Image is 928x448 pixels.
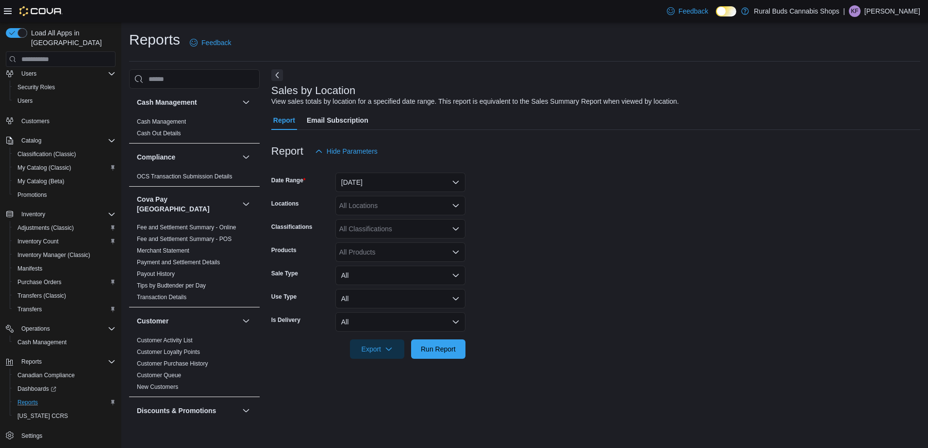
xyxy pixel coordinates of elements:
[17,83,55,91] span: Security Roles
[843,5,845,17] p: |
[271,200,299,208] label: Locations
[10,303,119,316] button: Transfers
[14,336,116,348] span: Cash Management
[129,222,260,307] div: Cova Pay [GEOGRAPHIC_DATA]
[14,176,116,187] span: My Catalog (Beta)
[271,96,679,107] div: View sales totals by location for a specified date range. This report is equivalent to the Sales ...
[14,383,116,395] span: Dashboards
[14,81,59,93] a: Security Roles
[137,271,175,277] a: Payout History
[137,384,178,390] a: New Customers
[129,116,260,143] div: Cash Management
[137,316,238,326] button: Customer
[27,28,116,48] span: Load All Apps in [GEOGRAPHIC_DATA]
[10,409,119,423] button: [US_STATE] CCRS
[137,372,181,379] a: Customer Queue
[17,135,116,146] span: Catalog
[137,129,181,137] span: Cash Out Details
[137,194,238,214] button: Cova Pay [GEOGRAPHIC_DATA]
[21,325,50,333] span: Operations
[137,152,175,162] h3: Compliance
[14,304,46,315] a: Transfers
[137,97,197,107] h3: Cash Management
[137,173,232,180] a: OCS Transaction Submission Details
[137,360,208,368] span: Customer Purchase History
[240,315,252,327] button: Customer
[14,369,116,381] span: Canadian Compliance
[14,336,70,348] a: Cash Management
[17,356,46,368] button: Reports
[14,222,116,234] span: Adjustments (Classic)
[17,68,116,80] span: Users
[129,30,180,49] h1: Reports
[679,6,708,16] span: Feedback
[137,247,189,254] a: Merchant Statement
[17,305,42,313] span: Transfers
[137,371,181,379] span: Customer Queue
[21,117,50,125] span: Customers
[14,249,116,261] span: Inventory Manager (Classic)
[137,118,186,125] a: Cash Management
[17,323,54,335] button: Operations
[411,339,465,359] button: Run Report
[137,360,208,367] a: Customer Purchase History
[14,383,60,395] a: Dashboards
[307,111,368,130] span: Email Subscription
[754,5,839,17] p: Rural Buds Cannabis Shops
[17,430,116,442] span: Settings
[14,222,78,234] a: Adjustments (Classic)
[10,262,119,275] button: Manifests
[271,316,300,324] label: Is Delivery
[17,224,74,232] span: Adjustments (Classic)
[10,368,119,382] button: Canadian Compliance
[350,339,404,359] button: Export
[137,337,193,344] a: Customer Activity List
[21,70,36,78] span: Users
[186,33,235,52] a: Feedback
[851,5,858,17] span: KF
[137,259,220,266] a: Payment and Settlement Details
[129,335,260,397] div: Customer
[10,94,119,108] button: Users
[452,248,460,256] button: Open list of options
[17,68,40,80] button: Users
[17,385,56,393] span: Dashboards
[137,236,232,242] a: Fee and Settlement Summary - POS
[273,111,295,130] span: Report
[2,67,119,80] button: Users
[137,282,206,289] a: Tips by Budtender per Day
[17,412,68,420] span: [US_STATE] CCRS
[271,293,297,301] label: Use Type
[137,173,232,180] span: OCS Transaction Submission Details
[17,164,71,172] span: My Catalog (Classic)
[2,322,119,336] button: Operations
[327,146,378,156] span: Hide Parameters
[10,161,119,175] button: My Catalog (Classic)
[137,294,186,301] a: Transaction Details
[14,95,116,107] span: Users
[10,396,119,409] button: Reports
[137,235,232,243] span: Fee and Settlement Summary - POS
[14,189,116,201] span: Promotions
[137,383,178,391] span: New Customers
[21,432,42,440] span: Settings
[137,336,193,344] span: Customer Activity List
[271,246,297,254] label: Products
[356,339,398,359] span: Export
[17,371,75,379] span: Canadian Compliance
[17,338,66,346] span: Cash Management
[421,344,456,354] span: Run Report
[17,208,116,220] span: Inventory
[137,270,175,278] span: Payout History
[137,152,238,162] button: Compliance
[137,349,200,355] a: Customer Loyalty Points
[14,148,116,160] span: Classification (Classic)
[849,5,861,17] div: Kieran Fowler
[452,202,460,209] button: Open list of options
[240,96,252,108] button: Cash Management
[17,208,49,220] button: Inventory
[271,176,306,184] label: Date Range
[2,208,119,221] button: Inventory
[335,289,465,308] button: All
